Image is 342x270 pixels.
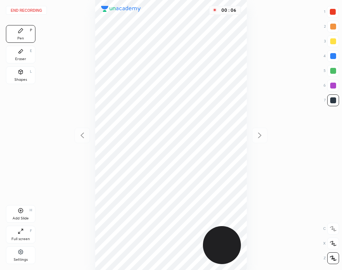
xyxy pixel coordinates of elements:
div: Add Slide [13,217,29,220]
div: Eraser [15,57,26,61]
div: F [30,229,32,233]
div: 7 [324,94,339,106]
div: L [30,70,32,73]
div: 2 [324,21,339,32]
img: logo.38c385cc.svg [101,6,141,12]
div: 6 [324,80,339,91]
div: Z [324,252,339,264]
div: 00 : 06 [220,8,238,13]
button: End recording [6,6,47,15]
div: 1 [324,6,339,18]
div: 3 [324,35,339,47]
div: Full screen [11,237,30,241]
div: P [30,28,32,32]
div: 4 [324,50,339,62]
div: 5 [324,65,339,77]
div: Settings [14,258,28,262]
div: C [323,223,339,235]
div: H [30,208,32,212]
div: Pen [17,37,24,40]
div: X [323,238,339,249]
div: Shapes [14,78,27,82]
div: E [30,49,32,53]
